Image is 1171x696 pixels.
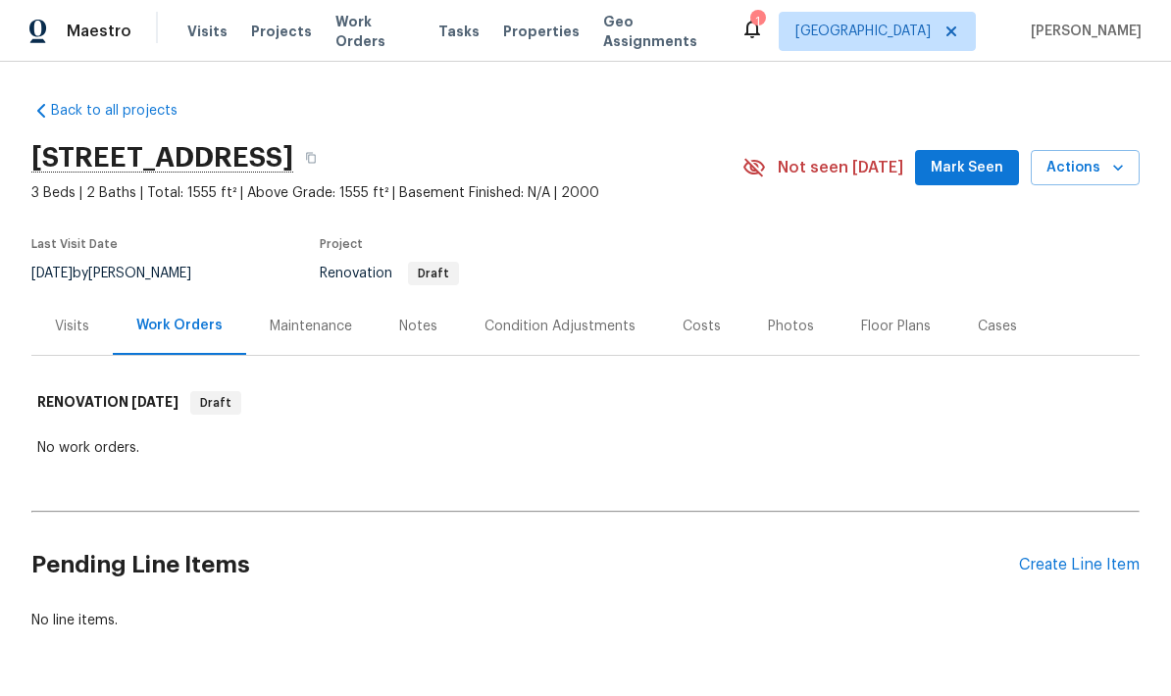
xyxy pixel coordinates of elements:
[399,317,437,336] div: Notes
[335,12,415,51] span: Work Orders
[915,150,1019,186] button: Mark Seen
[31,267,73,280] span: [DATE]
[503,22,580,41] span: Properties
[438,25,480,38] span: Tasks
[931,156,1003,180] span: Mark Seen
[31,611,1140,630] div: No line items.
[187,22,228,41] span: Visits
[750,12,764,31] div: 1
[31,520,1019,611] h2: Pending Line Items
[683,317,721,336] div: Costs
[192,393,239,413] span: Draft
[270,317,352,336] div: Maintenance
[37,438,1134,458] div: No work orders.
[136,316,223,335] div: Work Orders
[31,262,215,285] div: by [PERSON_NAME]
[320,238,363,250] span: Project
[320,267,459,280] span: Renovation
[31,183,742,203] span: 3 Beds | 2 Baths | Total: 1555 ft² | Above Grade: 1555 ft² | Basement Finished: N/A | 2000
[251,22,312,41] span: Projects
[31,372,1140,434] div: RENOVATION [DATE]Draft
[37,391,178,415] h6: RENOVATION
[1023,22,1142,41] span: [PERSON_NAME]
[31,101,220,121] a: Back to all projects
[1019,556,1140,574] div: Create Line Item
[1031,150,1140,186] button: Actions
[131,395,178,409] span: [DATE]
[293,140,329,175] button: Copy Address
[484,317,636,336] div: Condition Adjustments
[978,317,1017,336] div: Cases
[67,22,131,41] span: Maestro
[410,268,457,279] span: Draft
[795,22,931,41] span: [GEOGRAPHIC_DATA]
[603,12,717,51] span: Geo Assignments
[31,238,118,250] span: Last Visit Date
[778,158,903,177] span: Not seen [DATE]
[861,317,931,336] div: Floor Plans
[55,317,89,336] div: Visits
[1046,156,1124,180] span: Actions
[768,317,814,336] div: Photos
